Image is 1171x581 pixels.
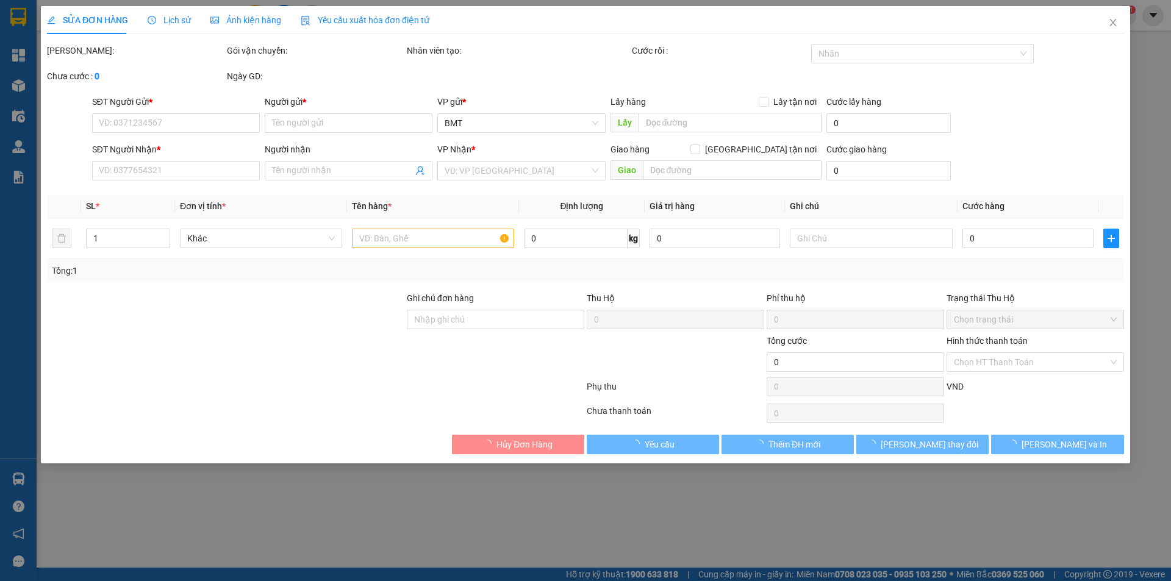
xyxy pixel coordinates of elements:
[407,310,584,329] input: Ghi chú đơn hàng
[496,438,553,451] span: Hủy Đơn Hàng
[407,44,629,57] div: Nhân viên tạo:
[180,201,226,211] span: Đơn vị tính
[352,229,514,248] input: VD: Bàn, Ghế
[645,438,675,451] span: Yêu cầu
[786,194,958,218] th: Ghi chú
[881,438,978,451] span: [PERSON_NAME] thay đổi
[92,143,260,156] div: SĐT Người Nhận
[95,71,99,81] b: 0
[148,15,191,25] span: Lịch sử
[611,160,643,180] span: Giao
[790,229,953,248] input: Ghi Chú
[585,380,765,401] div: Phụ thu
[265,95,432,109] div: Người gửi
[632,44,809,57] div: Cước rồi :
[86,201,96,211] span: SL
[92,95,260,109] div: SĐT Người Gửi
[826,161,951,180] input: Cước giao hàng
[52,264,452,277] div: Tổng: 1
[722,435,854,454] button: Thêm ĐH mới
[210,16,219,24] span: picture
[265,143,432,156] div: Người nhận
[1096,6,1130,40] button: Close
[301,16,310,26] img: icon
[416,166,426,176] span: user-add
[227,44,404,57] div: Gói vận chuyển:
[352,201,392,211] span: Tên hàng
[438,95,606,109] div: VP gửi
[148,16,156,24] span: clock-circle
[1104,233,1119,243] span: plus
[826,113,951,133] input: Cước lấy hàng
[47,16,56,24] span: edit
[1108,18,1118,27] span: close
[560,201,604,211] span: Định lượng
[767,336,807,346] span: Tổng cước
[47,15,128,25] span: SỬA ĐƠN HÀNG
[301,15,429,25] span: Yêu cầu xuất hóa đơn điện tử
[628,229,640,248] span: kg
[587,435,719,454] button: Yêu cầu
[650,201,695,211] span: Giá trị hàng
[962,201,1004,211] span: Cước hàng
[947,336,1028,346] label: Hình thức thanh toán
[483,440,496,448] span: loading
[438,144,472,154] span: VP Nhận
[445,114,598,132] span: BMT
[407,293,474,303] label: Ghi chú đơn hàng
[585,404,765,426] div: Chưa thanh toán
[947,382,964,391] span: VND
[826,97,881,107] label: Cước lấy hàng
[47,70,224,83] div: Chưa cước :
[767,291,944,310] div: Phí thu hộ
[1008,440,1022,448] span: loading
[611,97,646,107] span: Lấy hàng
[631,440,645,448] span: loading
[867,440,881,448] span: loading
[1103,229,1119,248] button: plus
[611,144,650,154] span: Giao hàng
[643,160,822,180] input: Dọc đường
[768,95,822,109] span: Lấy tận nơi
[1022,438,1107,451] span: [PERSON_NAME] và In
[947,291,1124,305] div: Trạng thái Thu Hộ
[700,143,822,156] span: [GEOGRAPHIC_DATA] tận nơi
[187,229,335,248] span: Khác
[856,435,989,454] button: [PERSON_NAME] thay đổi
[755,440,768,448] span: loading
[639,113,822,132] input: Dọc đường
[954,310,1117,329] span: Chọn trạng thái
[587,293,615,303] span: Thu Hộ
[210,15,281,25] span: Ảnh kiện hàng
[826,144,887,154] label: Cước giao hàng
[47,44,224,57] div: [PERSON_NAME]:
[611,113,639,132] span: Lấy
[227,70,404,83] div: Ngày GD:
[768,438,820,451] span: Thêm ĐH mới
[452,435,584,454] button: Hủy Đơn Hàng
[52,229,71,248] button: delete
[992,435,1124,454] button: [PERSON_NAME] và In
